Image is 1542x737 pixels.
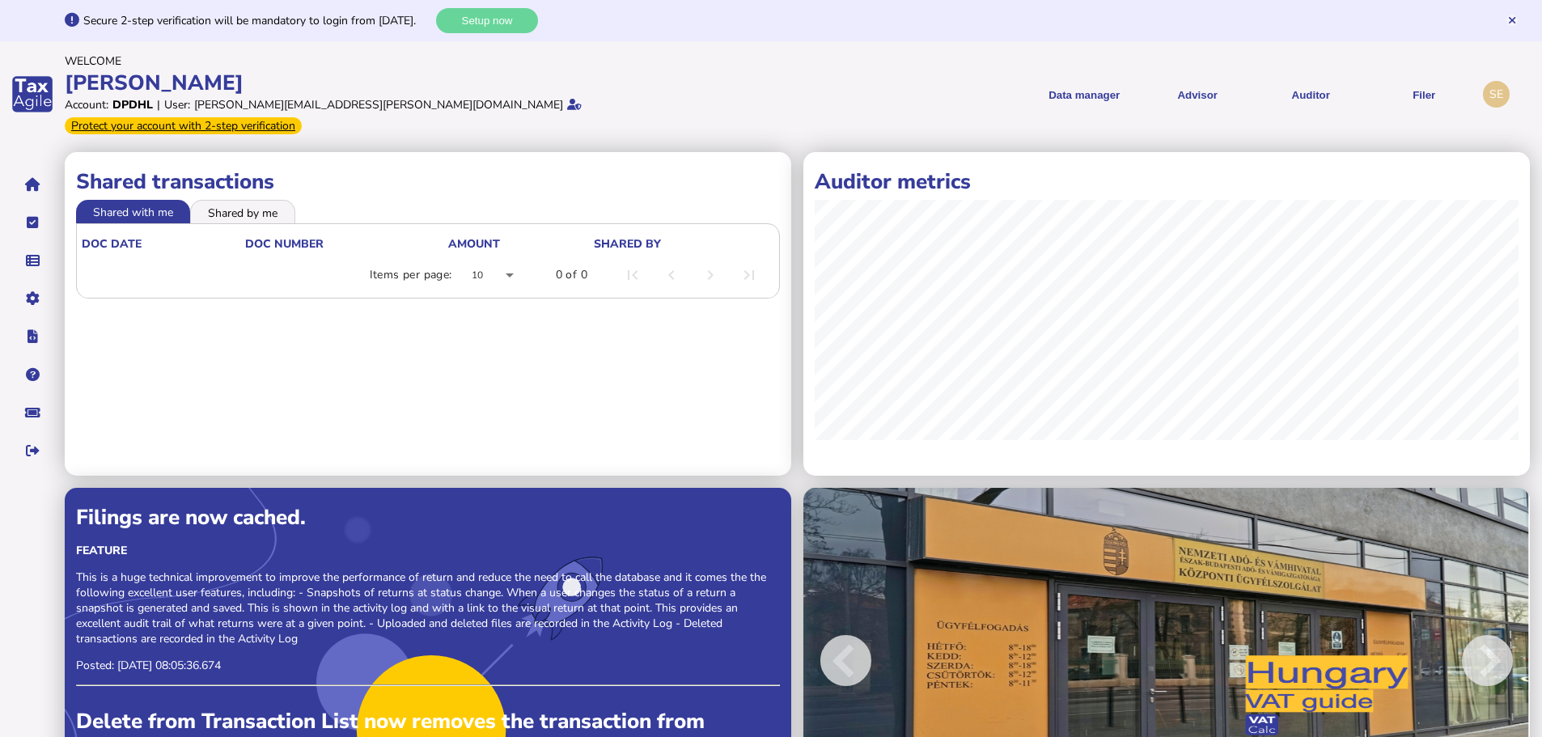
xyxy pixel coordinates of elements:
[65,97,108,112] div: Account:
[774,74,1476,114] menu: navigate products
[556,267,587,283] div: 0 of 0
[1483,81,1510,108] div: Profile settings
[594,236,771,252] div: shared by
[245,236,447,252] div: doc number
[26,260,40,261] i: Data manager
[157,97,160,112] div: |
[82,236,142,252] div: doc date
[1033,74,1135,114] button: Shows a dropdown of Data manager options
[370,267,452,283] div: Items per page:
[1260,74,1362,114] button: Auditor
[15,396,49,430] button: Raise a support ticket
[76,503,780,532] div: Filings are now cached.
[190,200,295,222] li: Shared by me
[1146,74,1248,114] button: Shows a dropdown of VAT Advisor options
[83,13,432,28] div: Secure 2-step verification will be mandatory to login from [DATE].
[76,658,780,673] p: Posted: [DATE] 08:05:36.674
[1373,74,1475,114] button: Filer
[65,69,766,97] div: [PERSON_NAME]
[15,320,49,354] button: Developer hub links
[76,167,780,196] h1: Shared transactions
[82,236,244,252] div: doc date
[15,434,49,468] button: Sign out
[448,236,592,252] div: Amount
[76,200,190,222] li: Shared with me
[448,236,500,252] div: Amount
[436,8,538,33] button: Setup now
[245,236,324,252] div: doc number
[594,236,661,252] div: shared by
[15,358,49,392] button: Help pages
[112,97,153,112] div: DPDHL
[164,97,190,112] div: User:
[815,167,1519,196] h1: Auditor metrics
[15,244,49,277] button: Data manager
[567,99,582,110] i: Email verified
[194,97,563,112] div: [PERSON_NAME][EMAIL_ADDRESS][PERSON_NAME][DOMAIN_NAME]
[15,282,49,316] button: Manage settings
[76,543,780,558] div: Feature
[65,53,766,69] div: Welcome
[65,117,302,134] div: From Oct 1, 2025, 2-step verification will be required to login. Set it up now...
[15,167,49,201] button: Home
[76,570,780,646] p: This is a huge technical improvement to improve the performance of return and reduce the need to ...
[15,205,49,239] button: Tasks
[1506,15,1518,26] button: Hide message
